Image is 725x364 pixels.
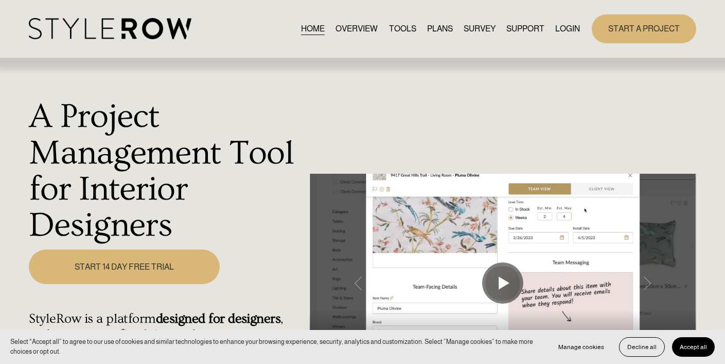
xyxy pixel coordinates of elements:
[592,14,696,43] a: START A PROJECT
[29,18,191,39] img: StyleRow
[680,343,707,351] span: Accept all
[555,22,580,36] a: LOGIN
[619,337,665,357] button: Decline all
[551,337,612,357] button: Manage cookies
[464,22,496,36] a: SURVEY
[29,250,219,284] a: START 14 DAY FREE TRIAL
[29,311,304,342] h4: StyleRow is a platform , with maximum flexibility and organization.
[29,98,304,244] h1: A Project Management Tool for Interior Designers
[389,22,416,36] a: TOOLS
[506,23,544,35] span: SUPPORT
[156,311,281,326] strong: designed for designers
[335,22,378,36] a: OVERVIEW
[506,22,544,36] a: folder dropdown
[10,337,540,357] p: Select “Accept all” to agree to our use of cookies and similar technologies to enhance your brows...
[427,22,453,36] a: PLANS
[301,22,325,36] a: HOME
[672,337,715,357] button: Accept all
[558,343,604,351] span: Manage cookies
[482,262,523,304] button: Play
[627,343,657,351] span: Decline all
